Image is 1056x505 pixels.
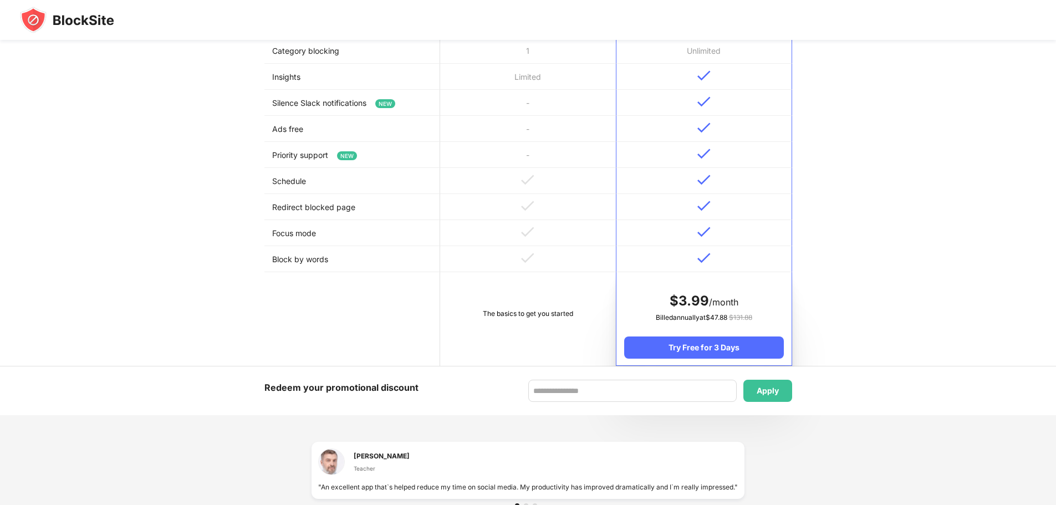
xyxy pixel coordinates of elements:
td: Silence Slack notifications [264,90,440,116]
img: v-grey.svg [521,201,534,211]
div: Teacher [354,464,410,473]
img: v-blue.svg [697,201,711,211]
div: Try Free for 3 Days [624,336,783,359]
div: Apply [757,386,779,395]
img: v-grey.svg [521,227,534,237]
td: - [440,142,616,168]
td: Insights [264,64,440,90]
div: /month [624,292,783,310]
td: Ads free [264,116,440,142]
td: - [440,90,616,116]
img: v-blue.svg [697,149,711,159]
img: v-grey.svg [521,175,534,185]
span: NEW [337,151,357,160]
td: 1 [440,38,616,64]
td: Category blocking [264,38,440,64]
td: Unlimited [616,38,792,64]
img: v-blue.svg [697,253,711,263]
span: NEW [375,99,395,108]
div: The basics to get you started [448,308,608,319]
td: Block by words [264,246,440,272]
img: v-grey.svg [521,253,534,263]
img: v-blue.svg [697,96,711,107]
td: Focus mode [264,220,440,246]
td: Priority support [264,142,440,168]
div: "An excellent app that`s helped reduce my time on social media. My productivity has improved dram... [318,482,738,492]
img: v-blue.svg [697,175,711,185]
td: Redirect blocked page [264,194,440,220]
td: - [440,116,616,142]
td: Limited [440,64,616,90]
span: $ 3.99 [670,293,709,309]
div: [PERSON_NAME] [354,451,410,461]
span: $ 131.88 [729,313,752,322]
div: Redeem your promotional discount [264,380,419,396]
img: v-blue.svg [697,227,711,237]
img: blocksite-icon-black.svg [20,7,114,33]
img: v-blue.svg [697,123,711,133]
td: Schedule [264,168,440,194]
img: v-blue.svg [697,70,711,81]
div: Billed annually at $ 47.88 [624,312,783,323]
img: testimonial-1.jpg [318,448,345,475]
